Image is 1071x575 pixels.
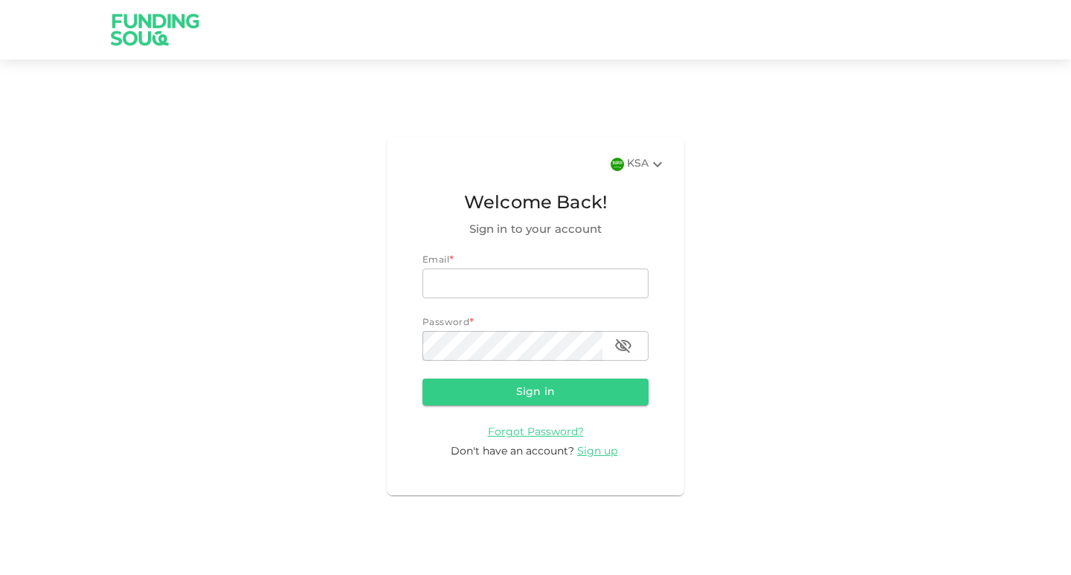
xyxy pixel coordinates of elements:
span: Sign in to your account [422,221,649,239]
button: Sign in [422,379,649,405]
div: KSA [627,155,666,173]
span: Sign up [577,446,617,457]
span: Forgot Password? [488,427,584,437]
span: Password [422,318,469,327]
span: Welcome Back! [422,190,649,218]
input: email [422,269,649,298]
span: Don't have an account? [451,446,574,457]
a: Forgot Password? [488,426,584,437]
span: Email [422,256,449,265]
input: password [422,331,602,361]
img: flag-sa.b9a346574cdc8950dd34b50780441f57.svg [611,158,624,171]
